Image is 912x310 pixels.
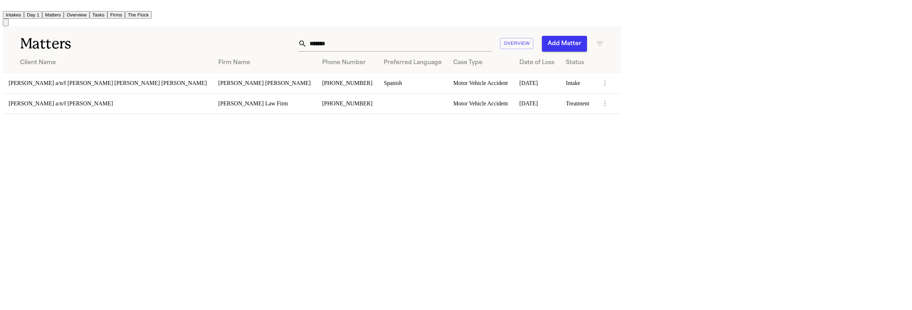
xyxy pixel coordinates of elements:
[316,93,378,114] td: [PHONE_NUMBER]
[384,58,442,67] div: Preferred Language
[3,11,24,18] a: Intakes
[20,35,188,53] h1: Matters
[316,73,378,93] td: [PHONE_NUMBER]
[447,93,514,114] td: Motor Vehicle Accident
[3,73,213,93] td: [PERSON_NAME] a/n/f [PERSON_NAME] [PERSON_NAME] [PERSON_NAME]
[107,11,125,19] button: Firms
[3,93,213,114] td: [PERSON_NAME] a/n/f [PERSON_NAME]
[125,11,152,19] button: The Flock
[213,73,316,93] td: [PERSON_NAME] [PERSON_NAME]
[64,11,89,18] a: Overview
[447,73,514,93] td: Motor Vehicle Accident
[514,93,560,114] td: [DATE]
[3,11,24,19] button: Intakes
[213,93,316,114] td: [PERSON_NAME] Law Firm
[560,93,595,114] td: Treatment
[107,11,125,18] a: Firms
[500,38,533,49] button: Overview
[519,58,554,67] div: Date of Loss
[322,58,372,67] div: Phone Number
[125,11,152,18] a: The Flock
[64,11,89,19] button: Overview
[566,58,589,67] div: Status
[20,58,207,67] div: Client Name
[3,5,11,11] a: Home
[378,73,447,93] td: Spanish
[42,11,64,19] button: Matters
[89,11,107,18] a: Tasks
[218,58,311,67] div: Firm Name
[89,11,107,19] button: Tasks
[514,73,560,93] td: [DATE]
[453,58,508,67] div: Case Type
[3,3,11,10] img: Finch Logo
[24,11,42,18] a: Day 1
[42,11,64,18] a: Matters
[560,73,595,93] td: Intake
[24,11,42,19] button: Day 1
[542,36,587,52] button: Add Matter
